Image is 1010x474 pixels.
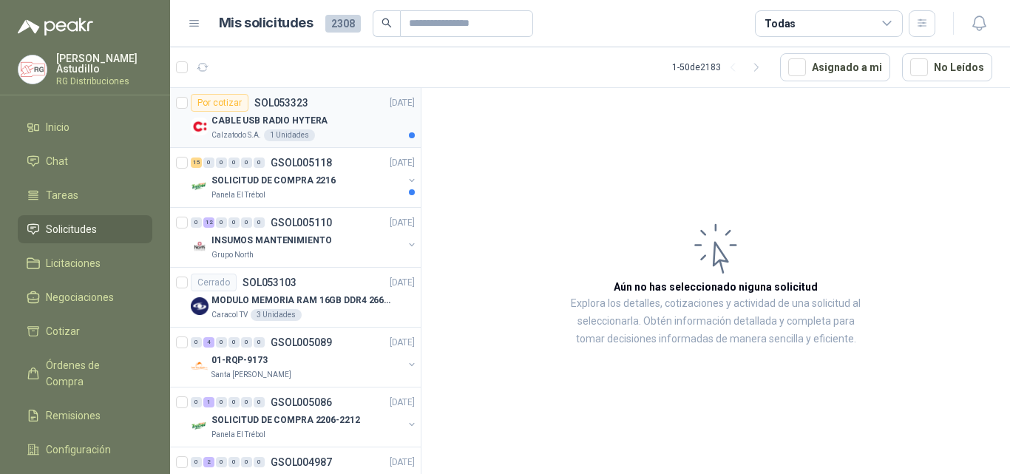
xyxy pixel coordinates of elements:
[216,457,227,467] div: 0
[18,55,47,84] img: Company Logo
[254,397,265,407] div: 0
[191,274,237,291] div: Cerrado
[191,214,418,261] a: 0 12 0 0 0 0 GSOL005110[DATE] Company LogoINSUMOS MANTENIMIENTOGrupo North
[46,407,101,424] span: Remisiones
[191,158,202,168] div: 15
[271,337,332,348] p: GSOL005089
[46,441,111,458] span: Configuración
[254,337,265,348] div: 0
[46,357,138,390] span: Órdenes de Compra
[211,129,261,141] p: Calzatodo S.A.
[211,353,268,368] p: 01-RQP-9173
[211,429,265,441] p: Panela El Trébol
[191,177,209,195] img: Company Logo
[18,317,152,345] a: Cotizar
[203,457,214,467] div: 2
[18,147,152,175] a: Chat
[325,15,361,33] span: 2308
[390,156,415,170] p: [DATE]
[46,323,80,339] span: Cotizar
[390,276,415,290] p: [DATE]
[216,397,227,407] div: 0
[18,181,152,209] a: Tareas
[271,397,332,407] p: GSOL005086
[211,234,331,248] p: INSUMOS MANTENIMIENTO
[46,153,68,169] span: Chat
[241,337,252,348] div: 0
[241,397,252,407] div: 0
[211,369,291,381] p: Santa [PERSON_NAME]
[241,158,252,168] div: 0
[780,53,890,81] button: Asignado a mi
[56,77,152,86] p: RG Distribuciones
[228,217,240,228] div: 0
[211,413,360,427] p: SOLICITUD DE COMPRA 2206-2212
[216,337,227,348] div: 0
[191,94,248,112] div: Por cotizar
[191,393,418,441] a: 0 1 0 0 0 0 GSOL005086[DATE] Company LogoSOLICITUD DE COMPRA 2206-2212Panela El Trébol
[211,309,248,321] p: Caracol TV
[18,249,152,277] a: Licitaciones
[254,217,265,228] div: 0
[191,217,202,228] div: 0
[254,457,265,467] div: 0
[216,158,227,168] div: 0
[203,337,214,348] div: 4
[241,217,252,228] div: 0
[672,55,768,79] div: 1 - 50 de 2183
[191,118,209,135] img: Company Logo
[211,174,336,188] p: SOLICITUD DE COMPRA 2216
[271,457,332,467] p: GSOL004987
[254,98,308,108] p: SOL053323
[170,88,421,148] a: Por cotizarSOL053323[DATE] Company LogoCABLE USB RADIO HYTERACalzatodo S.A.1 Unidades
[382,18,392,28] span: search
[18,402,152,430] a: Remisiones
[170,268,421,328] a: CerradoSOL053103[DATE] Company LogoMODULO MEMORIA RAM 16GB DDR4 2666 MHZ - PORTATILCaracol TV3 Un...
[211,249,254,261] p: Grupo North
[390,216,415,230] p: [DATE]
[390,396,415,410] p: [DATE]
[191,417,209,435] img: Company Logo
[264,129,315,141] div: 1 Unidades
[254,158,265,168] div: 0
[251,309,302,321] div: 3 Unidades
[211,189,265,201] p: Panela El Trébol
[46,119,70,135] span: Inicio
[569,295,862,348] p: Explora los detalles, cotizaciones y actividad de una solicitud al seleccionarla. Obtén informaci...
[228,158,240,168] div: 0
[243,277,296,288] p: SOL053103
[228,337,240,348] div: 0
[46,255,101,271] span: Licitaciones
[902,53,992,81] button: No Leídos
[191,357,209,375] img: Company Logo
[390,336,415,350] p: [DATE]
[390,96,415,110] p: [DATE]
[203,397,214,407] div: 1
[18,283,152,311] a: Negociaciones
[228,397,240,407] div: 0
[271,217,332,228] p: GSOL005110
[219,13,313,34] h1: Mis solicitudes
[18,436,152,464] a: Configuración
[191,397,202,407] div: 0
[18,215,152,243] a: Solicitudes
[18,113,152,141] a: Inicio
[46,221,97,237] span: Solicitudes
[191,154,418,201] a: 15 0 0 0 0 0 GSOL005118[DATE] Company LogoSOLICITUD DE COMPRA 2216Panela El Trébol
[211,114,328,128] p: CABLE USB RADIO HYTERA
[191,297,209,315] img: Company Logo
[56,53,152,74] p: [PERSON_NAME] Astudillo
[191,334,418,381] a: 0 4 0 0 0 0 GSOL005089[DATE] Company Logo01-RQP-9173Santa [PERSON_NAME]
[390,456,415,470] p: [DATE]
[241,457,252,467] div: 0
[18,18,93,35] img: Logo peakr
[211,294,396,308] p: MODULO MEMORIA RAM 16GB DDR4 2666 MHZ - PORTATIL
[614,279,818,295] h3: Aún no has seleccionado niguna solicitud
[203,217,214,228] div: 12
[203,158,214,168] div: 0
[191,457,202,467] div: 0
[46,289,114,305] span: Negociaciones
[46,187,78,203] span: Tareas
[18,351,152,396] a: Órdenes de Compra
[271,158,332,168] p: GSOL005118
